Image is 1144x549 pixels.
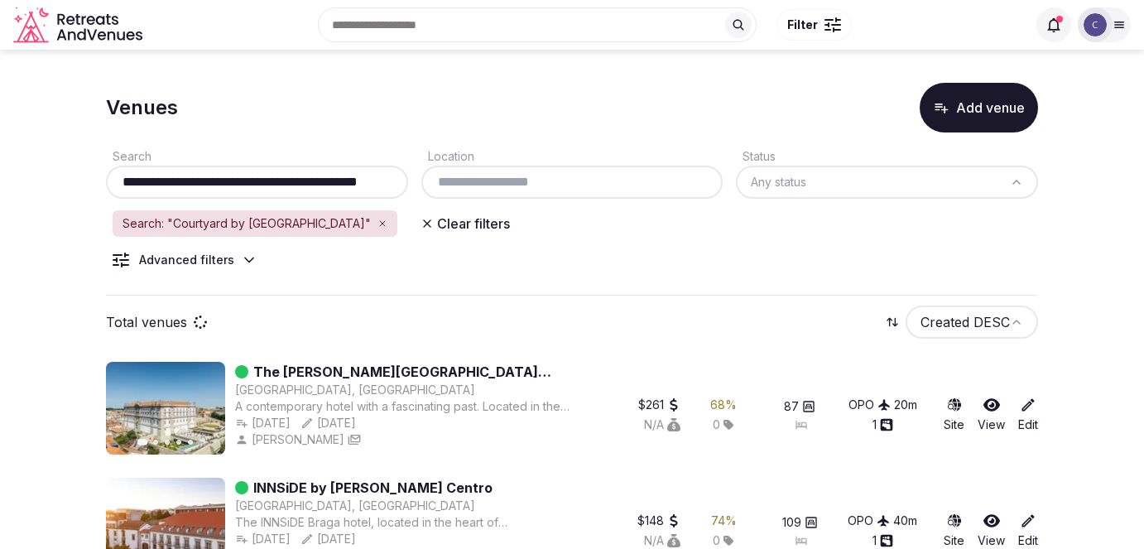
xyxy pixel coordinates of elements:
[644,417,680,433] button: N/A
[176,440,181,445] button: Go to slide 4
[782,514,801,531] span: 109
[1018,513,1038,549] a: Edit
[153,440,158,445] button: Go to slide 2
[137,439,148,445] button: Go to slide 1
[710,397,737,413] div: 68 %
[235,531,291,547] button: [DATE]
[872,417,893,433] button: 1
[13,7,146,44] a: Visit the homepage
[235,382,475,398] button: [GEOGRAPHIC_DATA], [GEOGRAPHIC_DATA]
[235,514,584,531] div: The INNSiDE Braga hotel, located in the heart of [GEOGRAPHIC_DATA], is your choice for sightseein...
[253,478,493,498] a: INNSiDE by [PERSON_NAME] Centro
[637,513,680,529] button: $148
[638,397,680,413] button: $261
[713,417,720,433] span: 0
[13,7,146,44] svg: Retreats and Venues company logo
[188,440,193,445] button: Go to slide 5
[235,431,344,448] button: [PERSON_NAME]
[787,17,818,33] span: Filter
[300,415,356,431] button: [DATE]
[106,149,151,163] label: Search
[872,532,893,549] button: 1
[710,397,737,413] button: 68%
[894,397,917,413] button: 20m
[784,398,799,415] span: 87
[165,440,170,445] button: Go to slide 3
[411,209,520,238] button: Clear filters
[106,362,225,455] img: Featured image for The Lince Santa Clara Historic Hotel
[106,313,187,331] p: Total venues
[1018,397,1038,433] a: Edit
[711,513,737,529] button: 74%
[106,94,178,122] h1: Venues
[644,532,680,549] button: N/A
[920,83,1038,132] button: Add venue
[123,215,371,232] span: Search: "Courtyard by [GEOGRAPHIC_DATA]"
[1084,13,1107,36] img: Catherine Mesina
[711,513,737,529] div: 74 %
[139,252,234,268] div: Advanced filters
[235,498,475,514] button: [GEOGRAPHIC_DATA], [GEOGRAPHIC_DATA]
[253,362,584,382] a: The [PERSON_NAME][GEOGRAPHIC_DATA][PERSON_NAME]
[235,415,291,431] button: [DATE]
[894,397,917,413] div: 20 m
[782,514,818,531] button: 109
[784,398,815,415] button: 87
[944,397,964,433] a: Site
[978,397,1005,433] a: View
[713,532,720,549] span: 0
[421,149,474,163] label: Location
[300,531,356,547] button: [DATE]
[235,398,584,415] div: A contemporary hotel with a fascinating past. Located in the heart of [GEOGRAPHIC_DATA], at the i...
[893,513,917,529] div: 40 m
[978,513,1005,549] a: View
[893,513,917,529] button: 40m
[776,9,852,41] button: Filter
[848,397,891,413] button: OPO
[944,513,964,549] a: Site
[252,431,344,448] span: [PERSON_NAME]
[736,149,776,163] label: Status
[848,513,890,529] button: OPO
